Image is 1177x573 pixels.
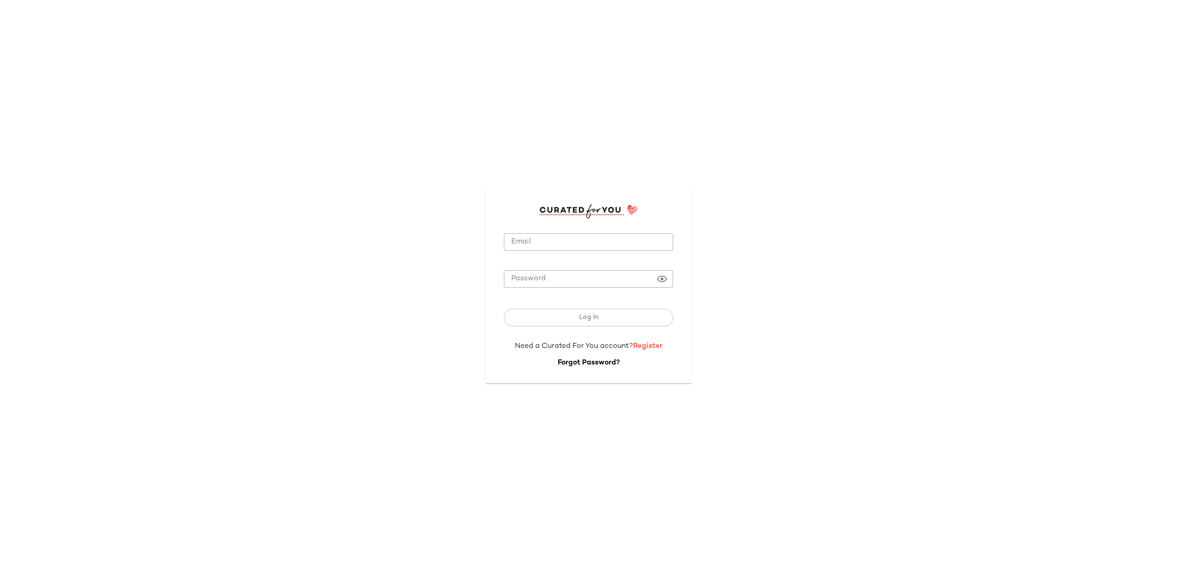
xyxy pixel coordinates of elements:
span: Need a Curated For You account? [515,342,633,350]
button: Log In [504,309,673,326]
a: Register [633,342,663,350]
a: Forgot Password? [558,359,620,367]
img: cfy_login_logo.DGdB1djN.svg [539,204,638,218]
span: Log In [578,314,598,321]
